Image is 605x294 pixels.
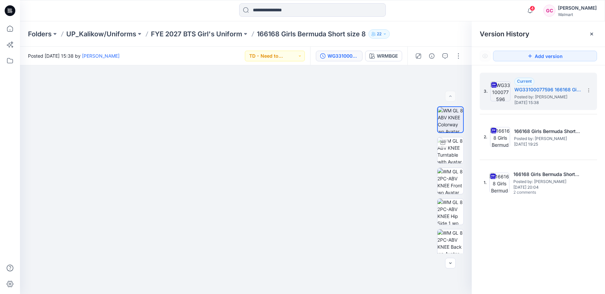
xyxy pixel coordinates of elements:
[66,29,136,39] a: UP_Kalikow/Uniforms
[437,229,463,255] img: WM GL 8 2PC-ABV KNEE Back wo Avatar
[480,51,490,61] button: Show Hidden Versions
[514,127,581,135] h5: 166168 Girls Bermuda Short size 8-COLORWAYS
[151,29,242,39] a: FYE 2027 BTS Girl's Uniform
[377,30,381,38] p: 22
[327,52,358,60] div: WG33100077596 166168 Girls Bermuda short size 8 prev 3D
[514,135,581,142] span: Posted by: Gina Cowan
[513,170,580,178] h5: 166168 Girls Bermuda Short size 8
[493,51,597,61] button: Add version
[257,29,366,39] p: 166168 Girls Bermuda Short size 8
[365,51,402,61] button: WRMBGE
[316,51,362,61] button: WG33100077596 166168 Girls Bermuda short size 8 prev 3D
[513,185,580,190] span: [DATE] 20:04
[517,79,532,84] span: Current
[589,31,594,37] button: Close
[490,81,510,101] img: WG33100077596 166168 Girls Bermuda short size 8 prev 3D
[484,134,487,140] span: 2.
[28,52,120,59] span: Posted [DATE] 15:38 by
[514,100,581,105] span: [DATE] 15:38
[484,180,487,186] span: 1.
[437,137,463,163] img: WM GL 8 ABV KNEE Turntable with Avatar
[513,178,580,185] span: Posted by: Gina Cowan
[437,168,463,194] img: WM GL 8 2PC-ABV KNEE Front wo Avatar
[426,51,437,61] button: Details
[368,29,390,39] button: 22
[438,107,463,132] img: WM GL 8 ABV KNEE Colorway wo Avatar
[514,94,581,100] span: Posted by: Gina Cowan
[437,199,463,225] img: WM GL 8 2PC-ABV KNEE Hip Side 1 wo Avatar
[484,88,488,94] span: 3.
[489,173,509,193] img: 166168 Girls Bermuda Short size 8
[558,4,597,12] div: [PERSON_NAME]
[82,53,120,59] a: [PERSON_NAME]
[530,6,535,11] span: 4
[377,52,398,60] div: WRMBGE
[514,86,581,94] h5: WG33100077596 166168 Girls Bermuda short size 8 prev 3D
[543,5,555,17] div: GC
[558,12,597,17] div: Walmart
[513,190,560,195] span: 2 comments
[514,142,581,147] span: [DATE] 19:25
[490,127,510,147] img: 166168 Girls Bermuda Short size 8-COLORWAYS
[28,29,52,39] a: Folders
[480,30,529,38] span: Version History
